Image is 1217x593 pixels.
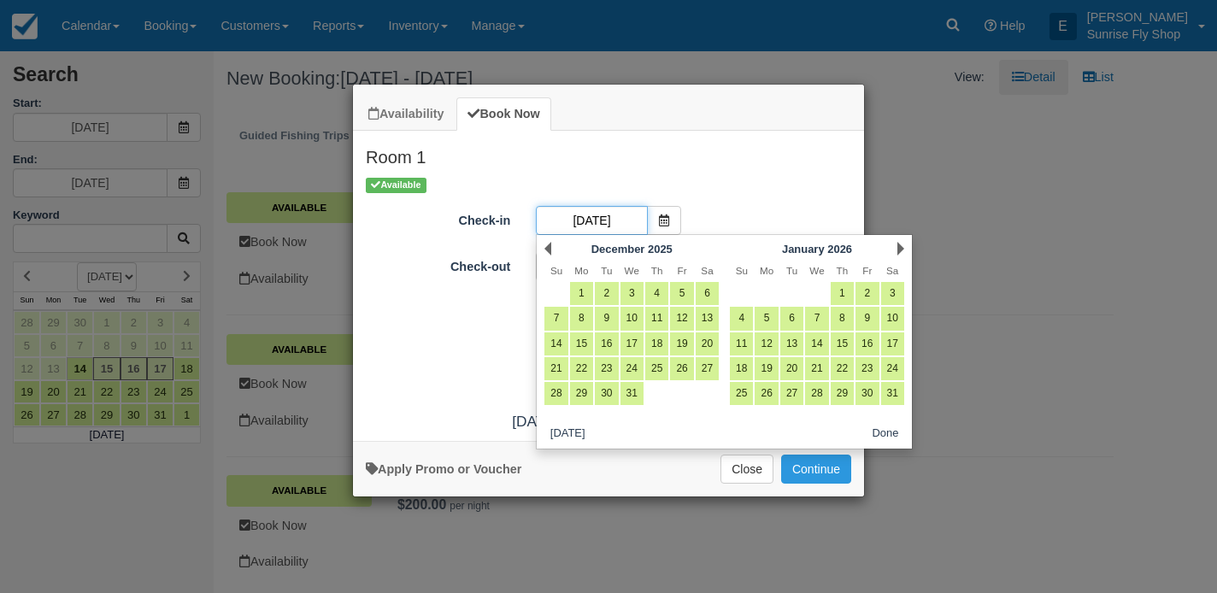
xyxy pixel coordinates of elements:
[701,265,713,276] span: Saturday
[353,411,864,432] div: :
[866,423,906,444] button: Done
[620,307,644,330] a: 10
[805,332,828,355] a: 14
[512,413,618,430] span: [DATE] - [DATE]
[544,307,567,330] a: 7
[780,332,803,355] a: 13
[730,332,753,355] a: 11
[670,307,693,330] a: 12
[736,265,748,276] span: Sunday
[782,243,825,255] span: January
[645,282,668,305] a: 4
[696,282,719,305] a: 6
[570,357,593,380] a: 22
[595,332,618,355] a: 16
[855,282,879,305] a: 2
[720,455,773,484] button: Close
[881,282,904,305] a: 3
[881,382,904,405] a: 31
[755,332,778,355] a: 12
[730,382,753,405] a: 25
[353,206,523,230] label: Check-in
[645,307,668,330] a: 11
[780,382,803,405] a: 27
[862,265,872,276] span: Friday
[591,243,645,255] span: December
[780,307,803,330] a: 6
[755,307,778,330] a: 5
[601,265,612,276] span: Tuesday
[670,357,693,380] a: 26
[670,332,693,355] a: 19
[781,455,851,484] button: Add to Booking
[570,282,593,305] a: 1
[456,97,550,131] a: Book Now
[780,357,803,380] a: 20
[827,243,852,255] span: 2026
[570,332,593,355] a: 15
[570,307,593,330] a: 8
[897,242,904,255] a: Next
[620,357,644,380] a: 24
[678,265,687,276] span: Friday
[696,307,719,330] a: 13
[730,307,753,330] a: 4
[595,382,618,405] a: 30
[595,282,618,305] a: 2
[353,131,864,175] h2: Room 1
[881,307,904,330] a: 10
[670,282,693,305] a: 5
[645,332,668,355] a: 18
[760,265,773,276] span: Monday
[855,332,879,355] a: 16
[805,382,828,405] a: 28
[755,382,778,405] a: 26
[730,357,753,380] a: 18
[357,97,455,131] a: Availability
[645,357,668,380] a: 25
[574,265,588,276] span: Monday
[886,265,898,276] span: Saturday
[595,307,618,330] a: 9
[620,382,644,405] a: 31
[544,357,567,380] a: 21
[544,242,551,255] a: Prev
[550,265,562,276] span: Sunday
[831,307,854,330] a: 8
[805,357,828,380] a: 21
[809,265,824,276] span: Wednesday
[881,357,904,380] a: 24
[855,382,879,405] a: 30
[881,332,904,355] a: 17
[544,382,567,405] a: 28
[831,332,854,355] a: 15
[353,252,523,276] label: Check-out
[837,265,849,276] span: Thursday
[620,332,644,355] a: 17
[625,265,639,276] span: Wednesday
[651,265,663,276] span: Thursday
[544,423,591,444] button: [DATE]
[831,282,854,305] a: 1
[544,332,567,355] a: 14
[366,178,426,192] span: Available
[831,357,854,380] a: 22
[696,332,719,355] a: 20
[786,265,797,276] span: Tuesday
[648,243,673,255] span: 2025
[595,357,618,380] a: 23
[366,462,521,476] a: Apply Voucher
[570,382,593,405] a: 29
[831,382,854,405] a: 29
[620,282,644,305] a: 3
[805,307,828,330] a: 7
[696,357,719,380] a: 27
[353,131,864,432] div: Item Modal
[855,307,879,330] a: 9
[855,357,879,380] a: 23
[755,357,778,380] a: 19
